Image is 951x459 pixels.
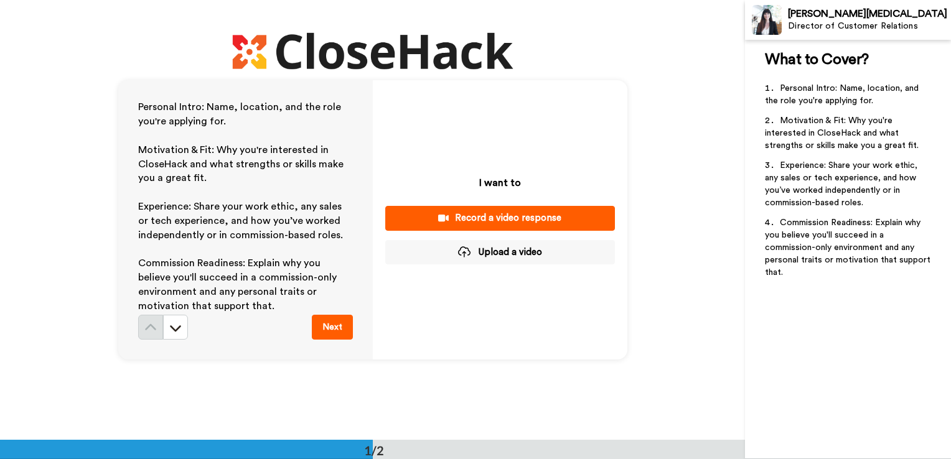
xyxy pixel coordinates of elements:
button: Record a video response [385,206,615,230]
button: Upload a video [385,240,615,264]
span: Motivation & Fit: Why you're interested in CloseHack and what strengths or skills make you a grea... [138,145,346,183]
span: Commission Readiness: Explain why you believe you'll succeed in a commission-only environment and... [138,258,339,311]
p: I want to [479,175,521,190]
span: Motivation & Fit: Why you're interested in CloseHack and what strengths or skills make you a grea... [765,116,919,150]
button: Next [312,315,353,340]
span: Experience: Share your work ethic, any sales or tech experience, and how you’ve worked independen... [765,161,920,207]
img: Profile Image [752,5,782,35]
span: What to Cover? [765,52,868,67]
div: Director of Customer Relations [788,21,950,32]
span: Commission Readiness: Explain why you believe you'll succeed in a commission-only environment and... [765,218,933,277]
div: [PERSON_NAME][MEDICAL_DATA] [788,8,950,20]
span: Personal Intro: Name, location, and the role you're applying for. [138,102,344,126]
div: 1/2 [344,442,404,459]
span: Experience: Share your work ethic, any sales or tech experience, and how you’ve worked independen... [138,202,344,240]
div: Record a video response [395,211,605,225]
span: Personal Intro: Name, location, and the role you're applying for. [765,84,921,105]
